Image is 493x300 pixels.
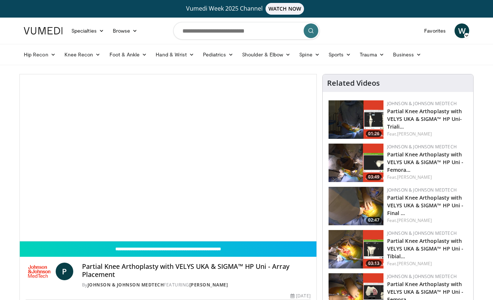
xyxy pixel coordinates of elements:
a: Browse [108,23,142,38]
a: Partial Knee Arthoplasty with VELYS UKA & SIGMA™ HP Uni - Tibial… [387,237,464,260]
a: 03:13 [329,230,383,268]
div: Feat. [387,260,467,267]
a: P [56,263,73,280]
span: 03:49 [366,174,382,180]
img: 13513cbe-2183-4149-ad2a-2a4ce2ec625a.png.150x105_q85_crop-smart_upscale.png [329,144,383,182]
span: 02:47 [366,217,382,223]
h4: Related Videos [327,79,380,88]
a: Trauma [355,47,389,62]
img: 2dac1888-fcb6-4628-a152-be974a3fbb82.png.150x105_q85_crop-smart_upscale.png [329,187,383,225]
a: 02:47 [329,187,383,225]
a: Johnson & Johnson MedTech [387,144,457,150]
a: Hand & Wrist [151,47,199,62]
a: [PERSON_NAME] [397,217,432,223]
a: [PERSON_NAME] [397,174,432,180]
a: [PERSON_NAME] [189,282,228,288]
a: Johnson & Johnson MedTech [387,273,457,279]
img: fca33e5d-2676-4c0d-8432-0e27cf4af401.png.150x105_q85_crop-smart_upscale.png [329,230,383,268]
a: Pediatrics [199,47,238,62]
span: 03:13 [366,260,382,267]
a: Partial Knee Arthoplasty with VELYS UKA & SIGMA™ HP Uni - Femora… [387,151,464,173]
a: Partial Knee Arthoplasty with VELYS UKA & SIGMA™ HP Uni- Triali… [387,108,462,130]
h4: Partial Knee Arthoplasty with VELYS UKA & SIGMA™ HP Uni - Array Placement [82,263,311,278]
div: By FEATURING [82,282,311,288]
a: Sports [324,47,356,62]
div: Feat. [387,217,467,224]
video-js: Video Player [20,74,316,241]
a: Business [389,47,426,62]
a: Johnson & Johnson MedTech [387,230,457,236]
img: Johnson & Johnson MedTech [26,263,53,280]
a: Johnson & Johnson MedTech [387,187,457,193]
a: Hip Recon [19,47,60,62]
a: Johnson & Johnson MedTech [387,100,457,107]
a: Knee Recon [60,47,105,62]
div: [DATE] [290,293,310,299]
a: Johnson & Johnson MedTech [88,282,164,288]
a: Spine [295,47,324,62]
img: VuMedi Logo [24,27,63,34]
div: Feat. [387,131,467,137]
div: Feat. [387,174,467,181]
a: Shoulder & Elbow [238,47,295,62]
span: 01:26 [366,130,382,137]
input: Search topics, interventions [173,22,320,40]
a: Partial Knee Arthoplasty with VELYS UKA & SIGMA™ HP Uni - Final … [387,194,464,216]
a: W [455,23,469,38]
a: 01:26 [329,100,383,139]
a: Foot & Ankle [105,47,152,62]
img: 54517014-b7e0-49d7-8366-be4d35b6cc59.png.150x105_q85_crop-smart_upscale.png [329,100,383,139]
a: Specialties [67,23,108,38]
a: Vumedi Week 2025 ChannelWATCH NOW [25,3,468,15]
span: WATCH NOW [266,3,304,15]
a: Favorites [420,23,450,38]
a: [PERSON_NAME] [397,260,432,267]
a: 03:49 [329,144,383,182]
a: [PERSON_NAME] [397,131,432,137]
